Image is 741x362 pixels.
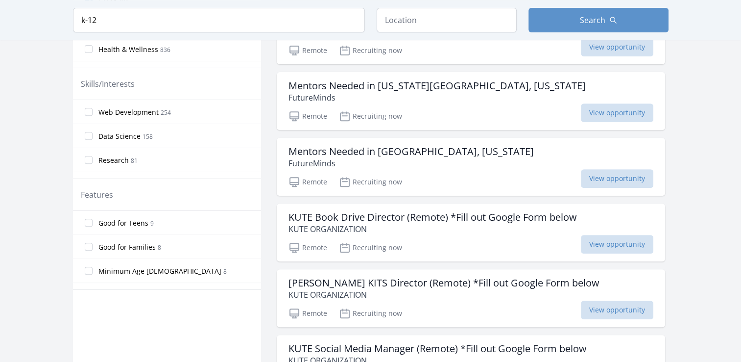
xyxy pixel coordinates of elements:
input: Minimum Age [DEMOGRAPHIC_DATA] 8 [85,267,93,275]
a: Mentors Needed in [US_STATE][GEOGRAPHIC_DATA], [US_STATE] FutureMinds Remote Recruiting now View ... [277,72,665,130]
input: Research 81 [85,156,93,164]
p: Recruiting now [339,242,402,254]
p: KUTE ORGANIZATION [288,223,577,235]
input: Data Science 158 [85,132,93,140]
span: 254 [161,108,171,117]
span: 8 [158,243,161,252]
p: Recruiting now [339,176,402,188]
span: Data Science [98,131,141,141]
span: View opportunity [581,169,653,188]
span: 81 [131,156,138,165]
span: View opportunity [581,38,653,56]
input: Health & Wellness 836 [85,45,93,53]
p: Recruiting now [339,45,402,56]
h3: [PERSON_NAME] KITS Director (Remote) *Fill out Google Form below [288,277,599,289]
p: Recruiting now [339,110,402,122]
p: Remote [288,242,327,254]
p: FutureMinds [288,157,534,169]
span: View opportunity [581,235,653,254]
p: FutureMinds [288,92,586,103]
span: 158 [143,132,153,141]
input: Location [377,8,517,32]
p: Remote [288,110,327,122]
span: Search [580,14,605,26]
span: Good for Teens [98,218,148,228]
span: Web Development [98,107,159,117]
button: Search [528,8,669,32]
span: Research [98,155,129,165]
h3: KUTE Social Media Manager (Remote) *Fill out Google Form below [288,343,587,355]
span: Health & Wellness [98,45,158,54]
a: Mentors Needed in [GEOGRAPHIC_DATA], [US_STATE] FutureMinds Remote Recruiting now View opportunity [277,138,665,196]
span: 9 [150,219,154,228]
span: 836 [160,46,170,54]
a: [PERSON_NAME] KITS Director (Remote) *Fill out Google Form below KUTE ORGANIZATION Remote Recruit... [277,269,665,327]
span: Minimum Age [DEMOGRAPHIC_DATA] [98,266,221,276]
p: Remote [288,176,327,188]
h3: Mentors Needed in [US_STATE][GEOGRAPHIC_DATA], [US_STATE] [288,80,586,92]
span: 8 [223,267,227,276]
input: Keyword [73,8,365,32]
span: Good for Families [98,242,156,252]
span: View opportunity [581,301,653,319]
p: Remote [288,308,327,319]
input: Good for Teens 9 [85,219,93,227]
h3: Mentors Needed in [GEOGRAPHIC_DATA], [US_STATE] [288,146,534,157]
p: KUTE ORGANIZATION [288,289,599,301]
input: Good for Families 8 [85,243,93,251]
a: KUTE Book Drive Director (Remote) *Fill out Google Form below KUTE ORGANIZATION Remote Recruiting... [277,204,665,261]
legend: Features [81,189,113,201]
p: Remote [288,45,327,56]
legend: Skills/Interests [81,78,135,90]
p: Recruiting now [339,308,402,319]
span: View opportunity [581,103,653,122]
input: Web Development 254 [85,108,93,116]
h3: KUTE Book Drive Director (Remote) *Fill out Google Form below [288,211,577,223]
